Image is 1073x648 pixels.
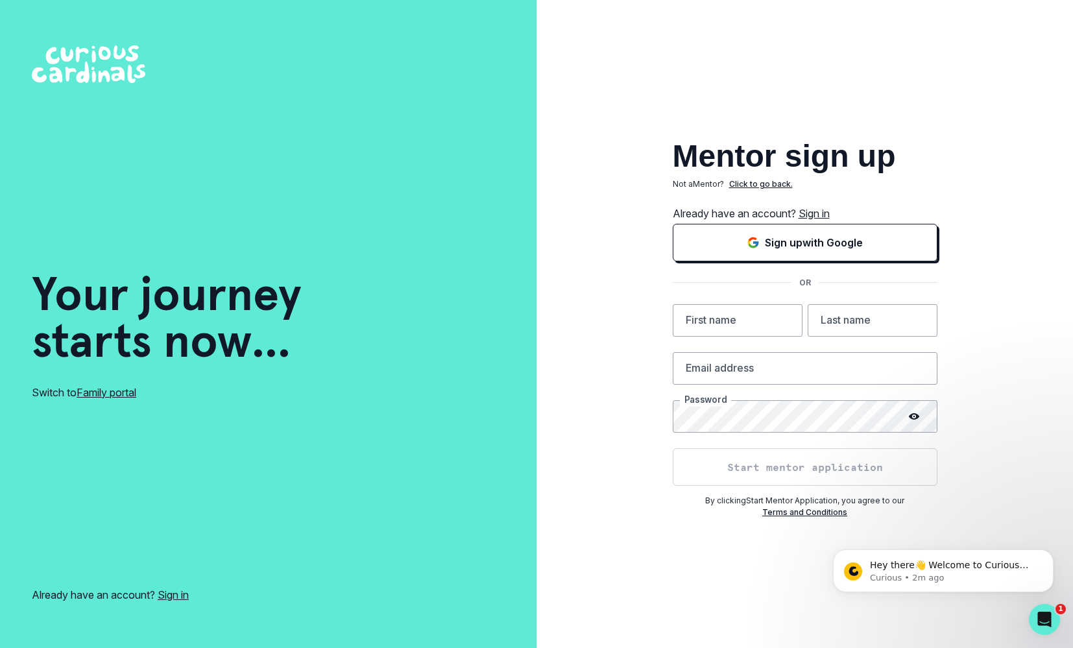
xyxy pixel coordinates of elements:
[1029,604,1060,635] iframe: Intercom live chat
[673,141,937,172] h2: Mentor sign up
[673,206,937,221] p: Already have an account?
[729,178,793,190] p: Click to go back.
[799,207,830,220] a: Sign in
[32,270,302,364] h1: Your journey starts now...
[765,235,863,250] p: Sign up with Google
[673,495,937,507] p: By clicking Start Mentor Application , you agree to our
[1055,604,1066,614] span: 1
[32,587,189,603] p: Already have an account?
[32,386,77,399] span: Switch to
[673,178,724,190] p: Not a Mentor ?
[158,588,189,601] a: Sign in
[32,45,145,83] img: Curious Cardinals Logo
[762,507,847,517] a: Terms and Conditions
[791,277,819,289] p: OR
[814,522,1073,613] iframe: Intercom notifications message
[77,386,136,399] a: Family portal
[673,224,937,261] button: Sign in with Google (GSuite)
[673,448,937,486] button: Start mentor application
